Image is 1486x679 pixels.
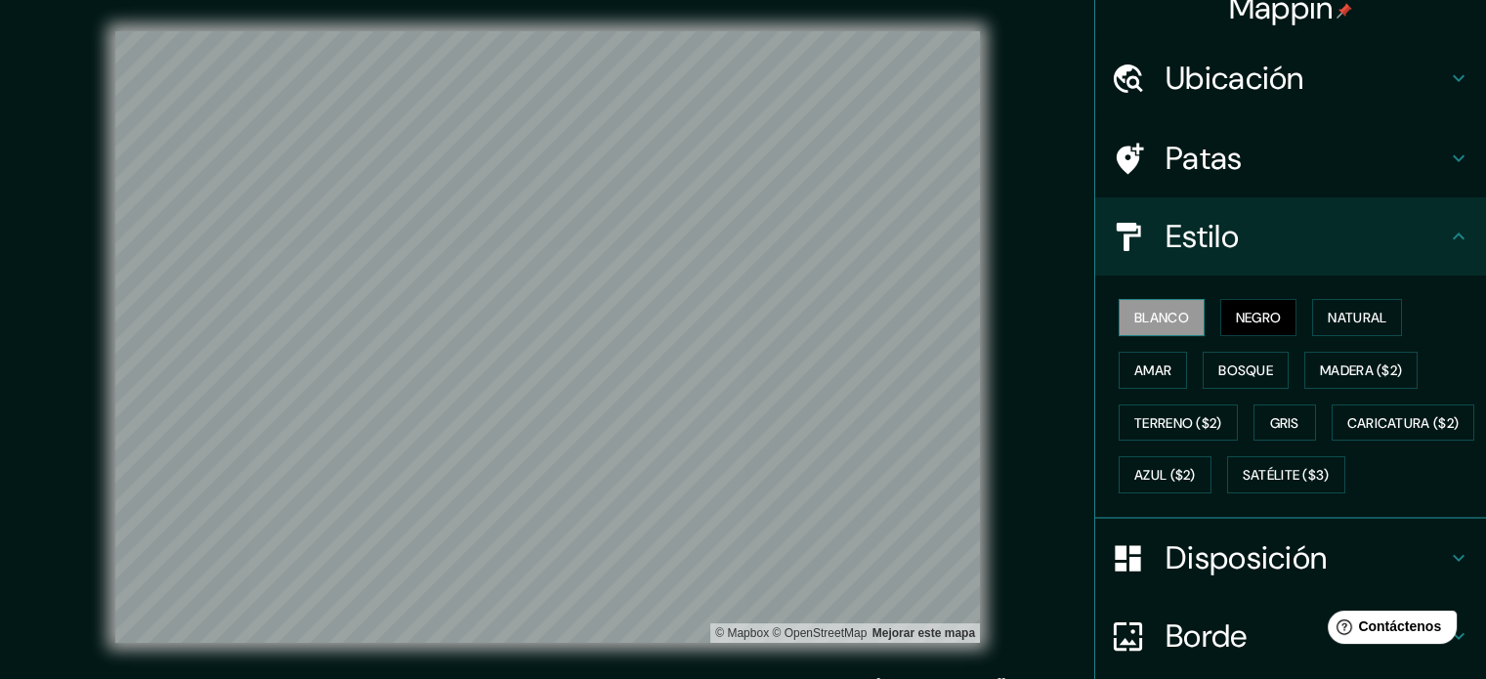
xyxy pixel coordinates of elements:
[1320,361,1402,379] font: Madera ($2)
[872,626,975,640] a: Map feedback
[115,31,980,643] canvas: Mapa
[1253,404,1316,442] button: Gris
[1119,404,1238,442] button: Terreno ($2)
[1134,309,1189,326] font: Blanco
[1119,299,1205,336] button: Blanco
[1312,299,1402,336] button: Natural
[1134,414,1222,432] font: Terreno ($2)
[872,626,975,640] font: Mejorar este mapa
[1203,352,1289,389] button: Bosque
[1243,467,1330,485] font: Satélite ($3)
[1119,456,1211,493] button: Azul ($2)
[1166,216,1239,257] font: Estilo
[1095,197,1486,276] div: Estilo
[1332,404,1475,442] button: Caricatura ($2)
[772,626,867,640] font: © OpenStreetMap
[1166,58,1304,99] font: Ubicación
[1328,309,1386,326] font: Natural
[1095,119,1486,197] div: Patas
[1134,467,1196,485] font: Azul ($2)
[715,626,769,640] font: © Mapbox
[1166,537,1327,578] font: Disposición
[1166,138,1243,179] font: Patas
[1236,309,1282,326] font: Negro
[1337,3,1352,19] img: pin-icon.png
[1095,39,1486,117] div: Ubicación
[715,626,769,640] a: Mapbox
[1095,519,1486,597] div: Disposición
[772,626,867,640] a: Mapa de OpenStreet
[1166,615,1248,657] font: Borde
[1095,597,1486,675] div: Borde
[1312,603,1465,658] iframe: Lanzador de widgets de ayuda
[1227,456,1345,493] button: Satélite ($3)
[1304,352,1418,389] button: Madera ($2)
[1218,361,1273,379] font: Bosque
[1270,414,1299,432] font: Gris
[1134,361,1171,379] font: Amar
[1220,299,1297,336] button: Negro
[1119,352,1187,389] button: Amar
[1347,414,1460,432] font: Caricatura ($2)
